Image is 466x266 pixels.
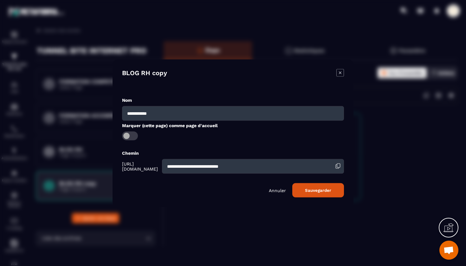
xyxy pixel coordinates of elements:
div: Ouvrir le chat [439,241,458,260]
label: Nom [122,97,132,102]
label: Marquer (cette page) comme page d'accueil [122,123,218,128]
span: [URL][DOMAIN_NAME] [122,161,160,171]
label: Chemin [122,150,139,155]
h4: BLOG RH copy [122,69,167,78]
p: Annuler [269,188,286,193]
button: Sauvegarder [292,183,344,197]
